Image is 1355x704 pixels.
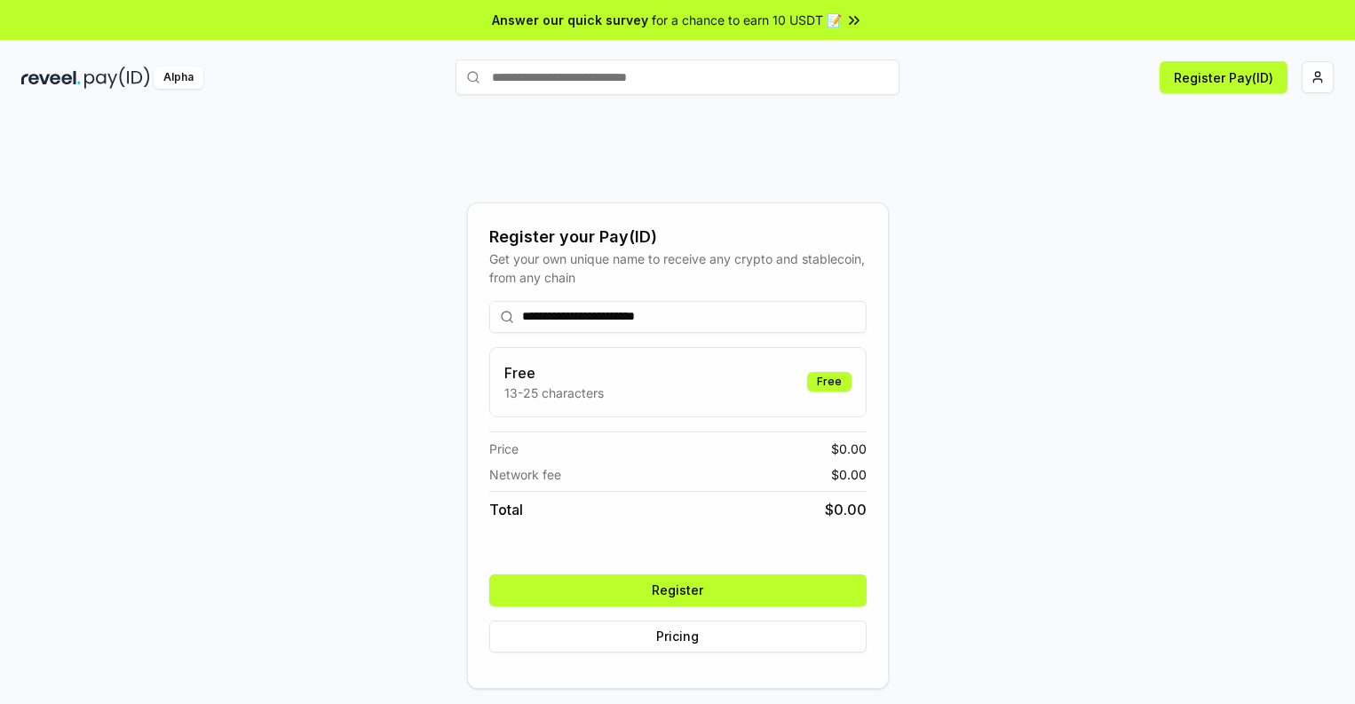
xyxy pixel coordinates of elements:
[504,362,604,384] h3: Free
[652,11,842,29] span: for a chance to earn 10 USDT 📝
[492,11,648,29] span: Answer our quick survey
[825,499,867,520] span: $ 0.00
[84,67,150,89] img: pay_id
[831,465,867,484] span: $ 0.00
[489,225,867,249] div: Register your Pay(ID)
[504,384,604,402] p: 13-25 characters
[489,621,867,653] button: Pricing
[21,67,81,89] img: reveel_dark
[154,67,203,89] div: Alpha
[489,574,867,606] button: Register
[489,249,867,287] div: Get your own unique name to receive any crypto and stablecoin, from any chain
[831,439,867,458] span: $ 0.00
[807,372,852,392] div: Free
[489,465,561,484] span: Network fee
[489,439,519,458] span: Price
[1160,61,1288,93] button: Register Pay(ID)
[489,499,523,520] span: Total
